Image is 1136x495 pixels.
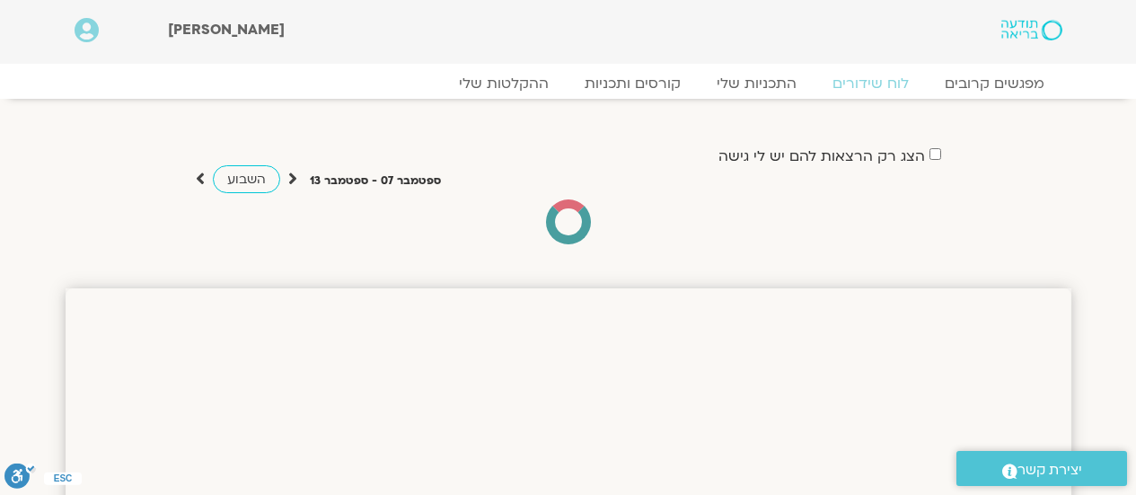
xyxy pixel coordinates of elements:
[227,171,266,188] span: השבוע
[75,75,1062,93] nav: Menu
[168,20,285,40] span: [PERSON_NAME]
[718,148,925,164] label: הצג רק הרצאות להם יש לי גישה
[441,75,567,93] a: ההקלטות שלי
[1017,458,1082,482] span: יצירת קשר
[213,165,280,193] a: השבוע
[567,75,699,93] a: קורסים ותכניות
[927,75,1062,93] a: מפגשים קרובים
[815,75,927,93] a: לוח שידורים
[956,451,1127,486] a: יצירת קשר
[699,75,815,93] a: התכניות שלי
[310,172,441,190] p: ספטמבר 07 - ספטמבר 13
